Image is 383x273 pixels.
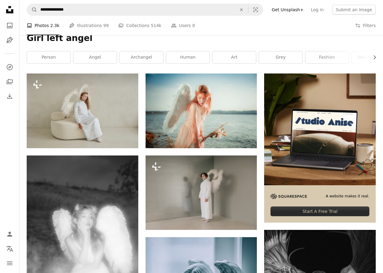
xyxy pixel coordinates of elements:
a: A website makes it real.Start A Free Trial [264,73,376,222]
img: A person standing in a room with a white angel on the wall [146,155,257,230]
a: art [213,51,256,63]
button: Search Unsplash [27,4,37,15]
span: 0 [192,22,195,29]
span: 99 [103,22,109,29]
a: Get Unsplash+ [268,5,307,15]
a: Illustrations [4,34,16,46]
a: Users 0 [171,16,195,35]
img: file-1705255347840-230a6ab5bca9image [270,194,307,199]
a: Photos [4,19,16,32]
button: Language [4,243,16,255]
a: angel [73,51,117,63]
img: woman in pink dress holding white feather [146,73,257,148]
a: woman in pink dress holding white feather [146,108,257,114]
img: file-1705123271268-c3eaf6a79b21image [264,73,376,185]
a: Collections [4,76,16,88]
button: Submit an image [332,5,376,15]
a: Log in [307,5,327,15]
a: person [27,51,70,63]
button: Clear [235,4,248,15]
a: Collections 514k [118,16,161,35]
a: Log in / Sign up [4,228,16,240]
a: Home — Unsplash [4,4,16,17]
a: Download History [4,90,16,102]
a: A woman sitting on a white couch with a white feather on her head [27,108,138,114]
a: Illustrations 99 [69,16,109,35]
a: human [166,51,210,63]
button: Filters [355,16,376,35]
a: Explore [4,61,16,73]
h1: Girl left angel [27,33,376,44]
a: archangel [120,51,163,63]
button: Menu [4,257,16,269]
a: A person standing in a room with a white angel on the wall [146,190,257,195]
span: 514k [151,22,161,29]
a: fashion [305,51,349,63]
button: scroll list to the right [369,51,376,63]
button: Visual search [248,4,263,15]
span: A website makes it real. [326,194,369,199]
a: grey [259,51,302,63]
img: A woman sitting on a white couch with a white feather on her head [27,73,138,148]
div: Start A Free Trial [270,206,369,216]
a: smoke coming from it [27,236,138,241]
form: Find visuals sitewide [27,4,263,16]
